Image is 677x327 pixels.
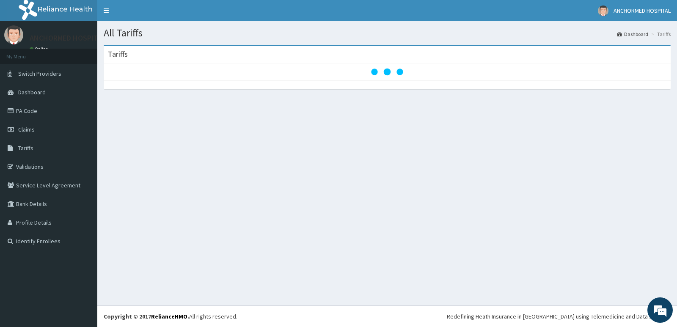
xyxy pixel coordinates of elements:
a: RelianceHMO [151,313,187,320]
span: Switch Providers [18,70,61,77]
li: Tariffs [649,30,671,38]
a: Dashboard [617,30,648,38]
span: Dashboard [18,88,46,96]
img: User Image [4,25,23,44]
span: ANCHORMED HOSPITAL [614,7,671,14]
h3: Tariffs [108,50,128,58]
p: ANCHORMED HOSPITAL [30,34,106,42]
span: Tariffs [18,144,33,152]
h1: All Tariffs [104,27,671,38]
svg: audio-loading [370,55,404,89]
span: Claims [18,126,35,133]
footer: All rights reserved. [97,305,677,327]
strong: Copyright © 2017 . [104,313,189,320]
img: User Image [598,5,608,16]
a: Online [30,46,50,52]
div: Redefining Heath Insurance in [GEOGRAPHIC_DATA] using Telemedicine and Data Science! [447,312,671,321]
